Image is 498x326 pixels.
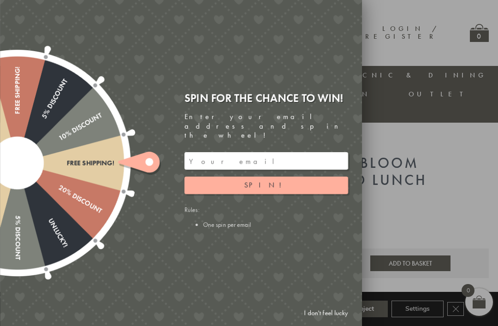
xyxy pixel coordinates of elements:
[14,161,69,249] div: Unlucky!
[184,112,348,141] div: Enter your email address and spin the wheel!
[184,206,348,229] div: Rules:
[13,163,21,260] div: 5% Discount
[184,91,348,105] div: Spin for the chance to win!
[15,111,103,166] div: 10% Discount
[18,159,114,167] div: Free shipping!
[244,180,288,190] span: Spin!
[15,160,103,215] div: 20% Discount
[203,220,348,229] li: One spin per email
[299,304,353,321] a: I don't feel lucky
[184,152,348,170] input: Your email
[14,77,69,165] div: 5% Discount
[13,66,21,163] div: Free shipping!
[184,177,348,194] button: Spin!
